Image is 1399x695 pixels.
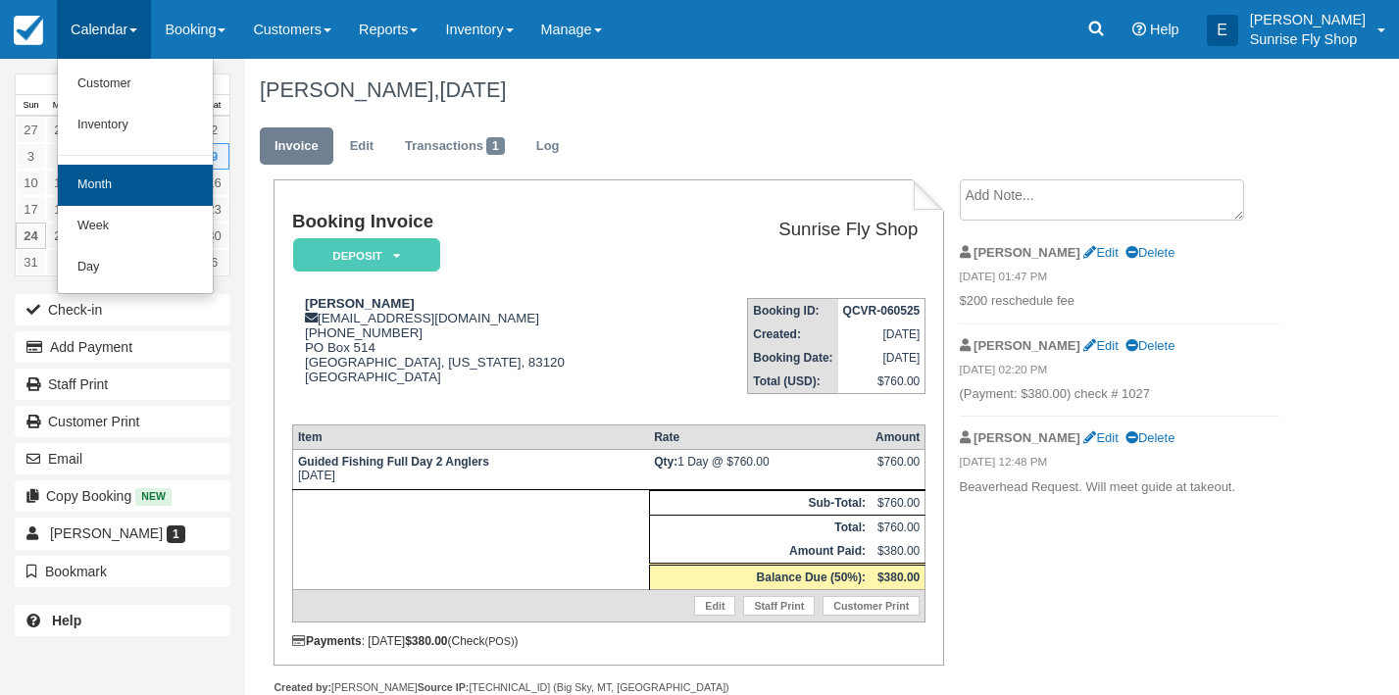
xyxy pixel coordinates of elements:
td: [DATE] [292,449,649,489]
button: Check-in [15,294,230,325]
th: Amount Paid: [649,539,871,565]
a: Customer Print [823,596,920,616]
a: 23 [199,196,229,223]
strong: $380.00 [405,634,447,648]
p: Sunrise Fly Shop [1250,29,1366,49]
a: Day [58,247,213,288]
a: 18 [46,196,76,223]
strong: Qty [654,455,677,469]
button: Add Payment [15,331,230,363]
span: [PERSON_NAME] [50,525,163,541]
span: New [135,488,172,505]
th: Mon [46,95,76,117]
p: [PERSON_NAME] [1250,10,1366,29]
th: Sat [199,95,229,117]
b: Help [52,613,81,628]
em: [DATE] 12:48 PM [960,454,1280,475]
strong: [PERSON_NAME] [974,430,1080,445]
img: checkfront-main-nav-mini-logo.png [14,16,43,45]
th: Amount [871,424,925,449]
a: 17 [16,196,46,223]
button: Bookmark [15,556,230,587]
strong: [PERSON_NAME] [974,245,1080,260]
td: 1 Day @ $760.00 [649,449,871,489]
th: Total (USD): [748,370,838,394]
a: Edit [1083,338,1118,353]
em: Deposit [293,238,440,273]
td: $760.00 [871,515,925,539]
a: Week [58,206,213,247]
ul: Calendar [57,59,214,294]
a: Delete [1125,245,1174,260]
a: Inventory [58,105,213,146]
a: Customer Print [15,406,230,437]
a: Edit [694,596,735,616]
div: E [1207,15,1238,46]
th: Balance Due (50%): [649,564,871,589]
a: 4 [46,143,76,170]
div: [PERSON_NAME] [TECHNICAL_ID] (Big Sky, MT, [GEOGRAPHIC_DATA]) [274,680,944,695]
a: Help [15,605,230,636]
strong: $380.00 [877,571,920,584]
small: (POS) [485,635,515,647]
a: 28 [46,117,76,143]
p: Beaverhead Request. Will meet guide at takeout. [960,478,1280,497]
a: Delete [1125,430,1174,445]
a: Month [58,165,213,206]
a: 30 [199,223,229,249]
div: : [DATE] (Check ) [292,634,925,648]
a: Delete [1125,338,1174,353]
a: 27 [16,117,46,143]
h1: Booking Invoice [292,212,675,232]
a: 24 [16,223,46,249]
strong: [PERSON_NAME] [974,338,1080,353]
td: [DATE] [838,323,925,346]
strong: Created by: [274,681,331,693]
a: Invoice [260,127,333,166]
a: 11 [46,170,76,196]
a: 1 [46,249,76,275]
a: 31 [16,249,46,275]
a: Edit [335,127,388,166]
td: $760.00 [838,370,925,394]
span: [DATE] [439,77,506,102]
div: [EMAIL_ADDRESS][DOMAIN_NAME] [PHONE_NUMBER] PO Box 514 [GEOGRAPHIC_DATA], [US_STATE], 83120 [GEOG... [292,296,675,409]
a: 10 [16,170,46,196]
span: Help [1150,22,1179,37]
a: Deposit [292,237,433,273]
a: 3 [16,143,46,170]
th: Booking Date: [748,346,838,370]
th: Item [292,424,649,449]
th: Created: [748,323,838,346]
strong: [PERSON_NAME] [305,296,415,311]
em: [DATE] 02:20 PM [960,362,1280,383]
a: Edit [1083,430,1118,445]
a: 16 [199,170,229,196]
a: Staff Print [743,596,815,616]
th: Sun [16,95,46,117]
span: 1 [486,137,505,155]
td: [DATE] [838,346,925,370]
strong: QCVR-060525 [843,304,921,318]
a: Transactions1 [390,127,520,166]
a: Customer [58,64,213,105]
a: 6 [199,249,229,275]
strong: Payments [292,634,362,648]
a: 25 [46,223,76,249]
th: Rate [649,424,871,449]
a: Edit [1083,245,1118,260]
em: [DATE] 01:47 PM [960,269,1280,290]
button: Copy Booking New [15,480,230,512]
th: Sub-Total: [649,490,871,515]
button: Email [15,443,230,474]
a: Log [522,127,575,166]
h1: [PERSON_NAME], [260,78,1279,102]
h2: Sunrise Fly Shop [682,220,918,240]
a: 2 [199,117,229,143]
th: Total: [649,515,871,539]
a: 9 [199,143,229,170]
td: $760.00 [871,490,925,515]
th: Booking ID: [748,299,838,323]
a: Staff Print [15,369,230,400]
strong: Guided Fishing Full Day 2 Anglers [298,455,489,469]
